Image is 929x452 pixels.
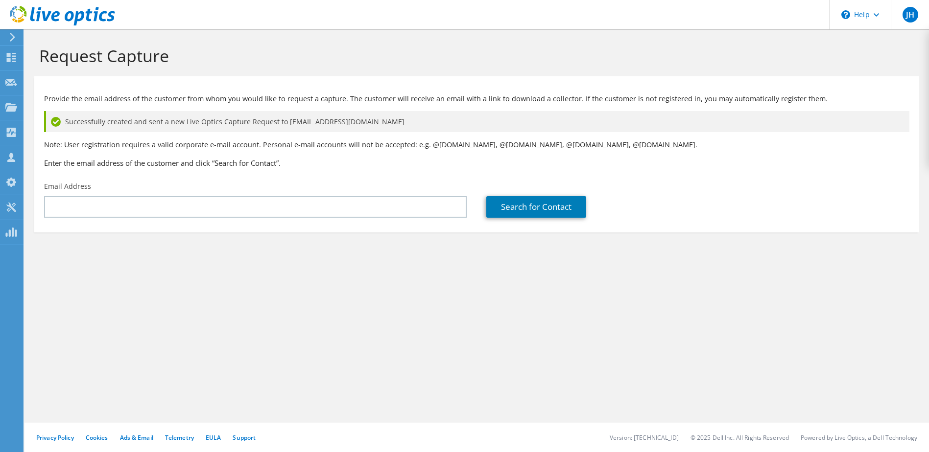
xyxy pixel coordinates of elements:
[610,433,679,442] li: Version: [TECHNICAL_ID]
[841,10,850,19] svg: \n
[801,433,917,442] li: Powered by Live Optics, a Dell Technology
[903,7,918,23] span: JH
[39,45,909,66] h1: Request Capture
[206,433,221,442] a: EULA
[120,433,153,442] a: Ads & Email
[691,433,789,442] li: © 2025 Dell Inc. All Rights Reserved
[36,433,74,442] a: Privacy Policy
[44,93,909,104] p: Provide the email address of the customer from whom you would like to request a capture. The cust...
[86,433,108,442] a: Cookies
[44,139,909,150] p: Note: User registration requires a valid corporate e-mail account. Personal e-mail accounts will ...
[486,196,586,218] a: Search for Contact
[165,433,194,442] a: Telemetry
[44,158,909,168] h3: Enter the email address of the customer and click “Search for Contact”.
[44,181,91,191] label: Email Address
[233,433,256,442] a: Support
[65,116,405,127] span: Successfully created and sent a new Live Optics Capture Request to [EMAIL_ADDRESS][DOMAIN_NAME]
